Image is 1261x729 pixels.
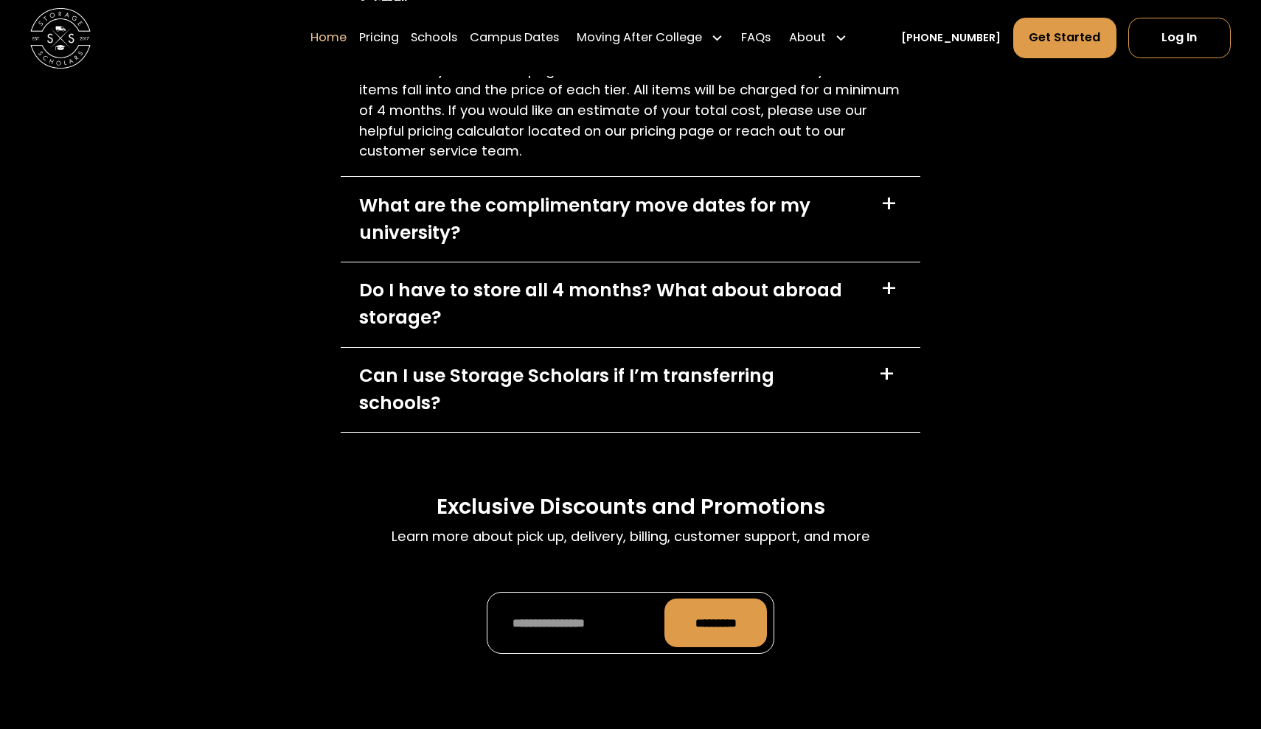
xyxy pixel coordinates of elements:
[783,17,853,59] div: About
[359,192,863,247] div: What are the complimentary move dates for my university?
[437,493,825,520] h3: Exclusive Discounts and Promotions
[901,29,1001,45] a: [PHONE_NUMBER]
[880,277,897,301] div: +
[359,277,863,332] div: Do I have to store all 4 months? What about abroad storage?
[310,17,347,59] a: Home
[470,17,559,59] a: Campus Dates
[359,363,861,417] div: Can I use Storage Scholars if I’m transferring schools?
[359,17,399,59] a: Pricing
[577,29,702,47] div: Moving After College
[392,526,870,547] p: Learn more about pick up, delivery, billing, customer support, and more
[571,17,729,59] div: Moving After College
[880,192,897,217] div: +
[1128,18,1231,58] a: Log In
[878,363,895,387] div: +
[487,592,774,654] form: Promo Form
[741,17,771,59] a: FAQs
[30,7,91,68] a: home
[1013,18,1116,58] a: Get Started
[30,7,91,68] img: Storage Scholars main logo
[789,29,826,47] div: About
[411,17,457,59] a: Schools
[359,60,903,161] p: Please visit your school's page to see what tiers the most commonly stored items fall into and th...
